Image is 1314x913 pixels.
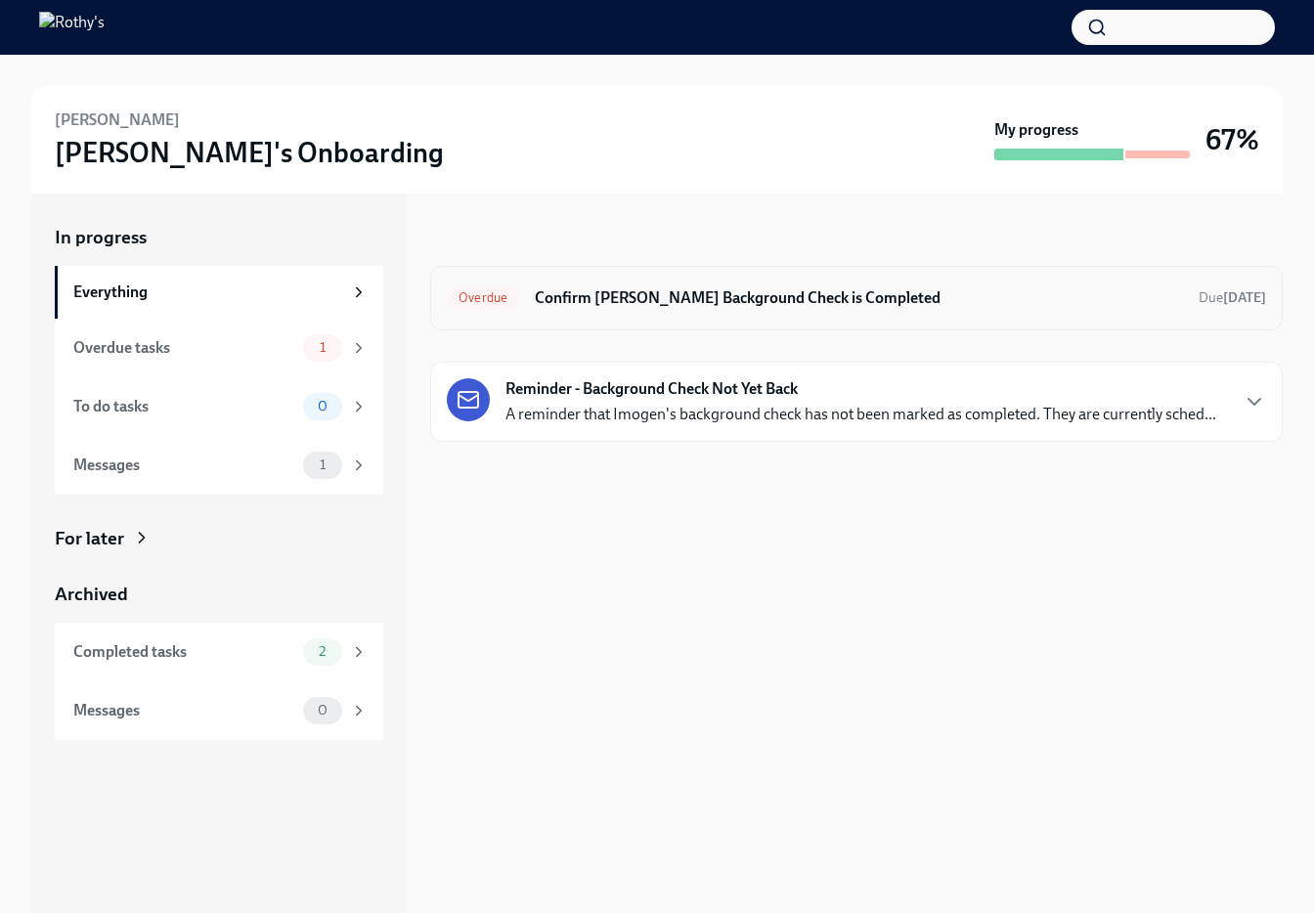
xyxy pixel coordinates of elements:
div: Messages [73,700,295,721]
span: 1 [308,340,337,355]
div: For later [55,526,124,551]
h6: [PERSON_NAME] [55,109,180,131]
a: Messages0 [55,681,383,740]
a: Completed tasks2 [55,623,383,681]
span: 0 [306,399,339,413]
a: For later [55,526,383,551]
a: OverdueConfirm [PERSON_NAME] Background Check is CompletedDue[DATE] [447,283,1266,314]
span: 0 [306,703,339,717]
span: 1 [308,457,337,472]
strong: My progress [994,119,1078,141]
a: Archived [55,582,383,607]
p: A reminder that Imogen's background check has not been marked as completed. They are currently sc... [505,404,1216,425]
a: Everything [55,266,383,319]
h3: [PERSON_NAME]'s Onboarding [55,135,444,170]
span: Due [1199,289,1266,306]
span: September 9th, 2025 09:00 [1199,288,1266,307]
a: In progress [55,225,383,250]
img: Rothy's [39,12,105,43]
div: Everything [73,282,342,303]
div: To do tasks [73,396,295,417]
h3: 67% [1205,122,1259,157]
span: 2 [307,644,337,659]
span: Overdue [447,290,519,305]
div: Completed tasks [73,641,295,663]
a: Overdue tasks1 [55,319,383,377]
h6: Confirm [PERSON_NAME] Background Check is Completed [535,287,1183,309]
strong: Reminder - Background Check Not Yet Back [505,378,798,400]
a: Messages1 [55,436,383,495]
div: In progress [430,225,522,250]
div: Overdue tasks [73,337,295,359]
strong: [DATE] [1223,289,1266,306]
a: To do tasks0 [55,377,383,436]
div: Messages [73,455,295,476]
